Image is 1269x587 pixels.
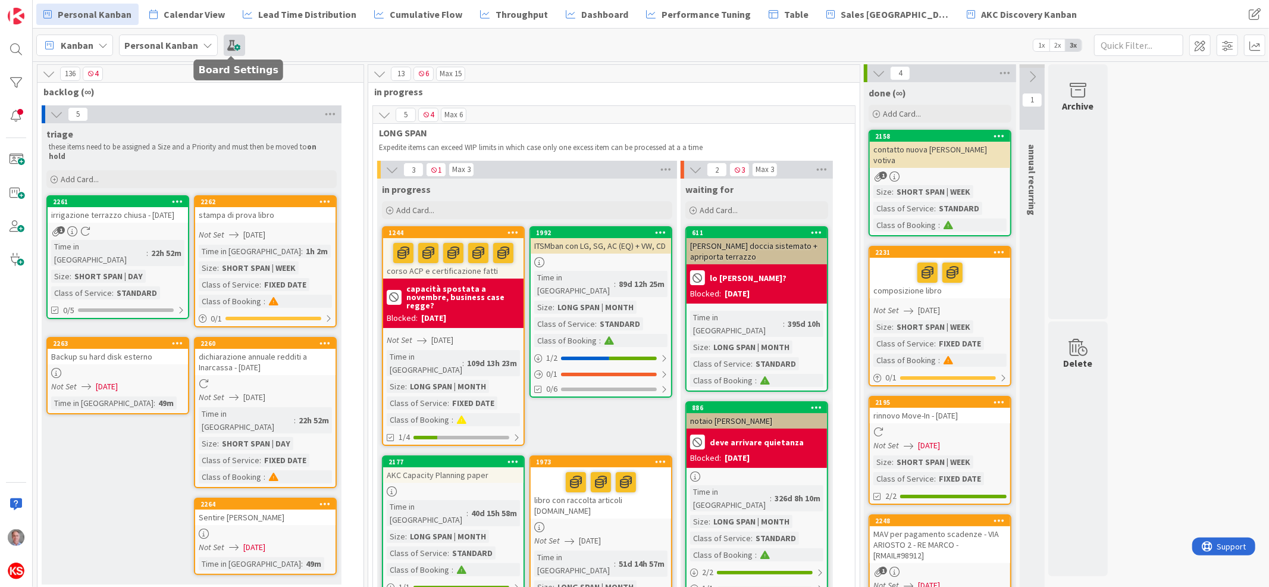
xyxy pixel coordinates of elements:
div: LONG SPAN | MONTH [554,301,637,314]
span: : [892,455,894,469]
span: Support [25,2,54,16]
div: 1244 [388,229,524,237]
b: deve arrivare quietanza [710,438,804,447]
img: MR [8,529,24,546]
div: Time in [GEOGRAPHIC_DATA] [199,557,301,570]
div: Class of Service [387,547,447,560]
span: 1 [879,567,887,574]
div: Class of Service [199,454,259,467]
span: : [452,563,453,576]
div: STANDARD [449,547,496,560]
a: Performance Tuning [639,4,758,25]
div: 2263Backup su hard disk esterno [48,338,188,364]
div: 2195 [875,398,1010,407]
span: 0 / 1 [211,313,222,325]
div: Time in [GEOGRAPHIC_DATA] [199,407,294,433]
div: 2231 [870,247,1010,258]
span: : [751,357,753,370]
span: : [264,295,265,308]
span: : [146,246,148,260]
span: 5 [396,108,416,122]
span: 4 [890,66,910,80]
div: 1992 [536,229,671,237]
span: 1 [57,226,65,234]
span: : [259,454,261,467]
div: FIXED DATE [936,472,984,485]
div: MAV per pagamento scadenze - VIA ARIOSTO 2 - RE MARCO - [RMAIL#98912] [870,526,1010,563]
span: [DATE] [243,229,265,241]
span: 2 [707,163,727,177]
span: : [112,286,114,299]
span: : [614,277,616,291]
span: : [301,245,303,258]
div: 2263 [53,339,188,348]
a: Lead Time Distribution [236,4,364,25]
div: 51d 14h 57m [616,557,668,570]
div: SHORT SPAN | WEEK [894,185,973,198]
div: stampa di prova libro [195,207,336,223]
span: [DATE] [579,535,601,547]
span: 0 / 1 [546,368,557,380]
span: : [599,334,601,347]
i: Not Set [387,335,412,345]
div: Class of Service [51,286,112,299]
span: Personal Kanban [58,7,131,21]
p: Expedite items can exceed WIP limits in which case only one excess item can be processed at a a time [379,143,834,152]
span: Cumulative Flow [390,7,462,21]
div: Max 3 [756,167,774,173]
div: 0/1 [531,367,671,382]
div: 0/1 [870,370,1010,385]
span: : [447,396,449,410]
div: notaio [PERSON_NAME] [687,413,827,429]
div: 2262stampa di prova libro [195,196,336,223]
div: Max 3 [452,167,471,173]
span: : [301,557,303,570]
i: Not Set [199,392,224,402]
div: Class of Service [690,532,751,545]
span: : [462,357,464,370]
input: Quick Filter... [1094,35,1183,56]
div: 109d 13h 23m [464,357,520,370]
a: Calendar View [142,4,232,25]
span: : [153,396,155,410]
div: 2261 [53,198,188,206]
div: Class of Booking [199,295,264,308]
span: [DATE] [96,380,118,393]
div: 1h 2m [303,245,331,258]
span: [DATE] [243,391,265,404]
span: Add Card... [61,174,99,185]
div: composizione libro [870,258,1010,298]
div: 611 [687,227,827,238]
span: 13 [391,67,411,81]
div: Delete [1064,356,1093,370]
a: Personal Kanban [36,4,139,25]
span: 6 [413,67,434,81]
div: LONG SPAN | MONTH [710,341,792,354]
div: FIXED DATE [936,337,984,350]
span: 1x [1033,39,1049,51]
div: 2261 [48,196,188,207]
span: 136 [60,67,80,81]
span: in progress [374,86,845,98]
span: 3x [1066,39,1082,51]
div: 2231composizione libro [870,247,1010,298]
div: 2262 [200,198,336,206]
span: 2 / 2 [702,566,713,579]
div: Time in [GEOGRAPHIC_DATA] [51,240,146,266]
span: 4 [418,108,438,122]
div: Time in [GEOGRAPHIC_DATA] [534,551,614,577]
div: 2248 [875,517,1010,525]
div: SHORT SPAN | WEEK [894,455,973,469]
div: 611 [692,229,827,237]
span: : [217,437,219,450]
span: [DATE] [243,541,265,554]
div: LONG SPAN | MONTH [407,380,489,393]
a: Cumulative Flow [367,4,469,25]
div: 1992 [531,227,671,238]
span: : [709,341,710,354]
div: 40d 15h 58m [468,507,520,520]
div: 89d 12h 25m [616,277,668,291]
div: 49m [303,557,324,570]
div: 2248MAV per pagamento scadenze - VIA ARIOSTO 2 - RE MARCO - [RMAIL#98912] [870,516,1010,563]
div: Size [199,261,217,274]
